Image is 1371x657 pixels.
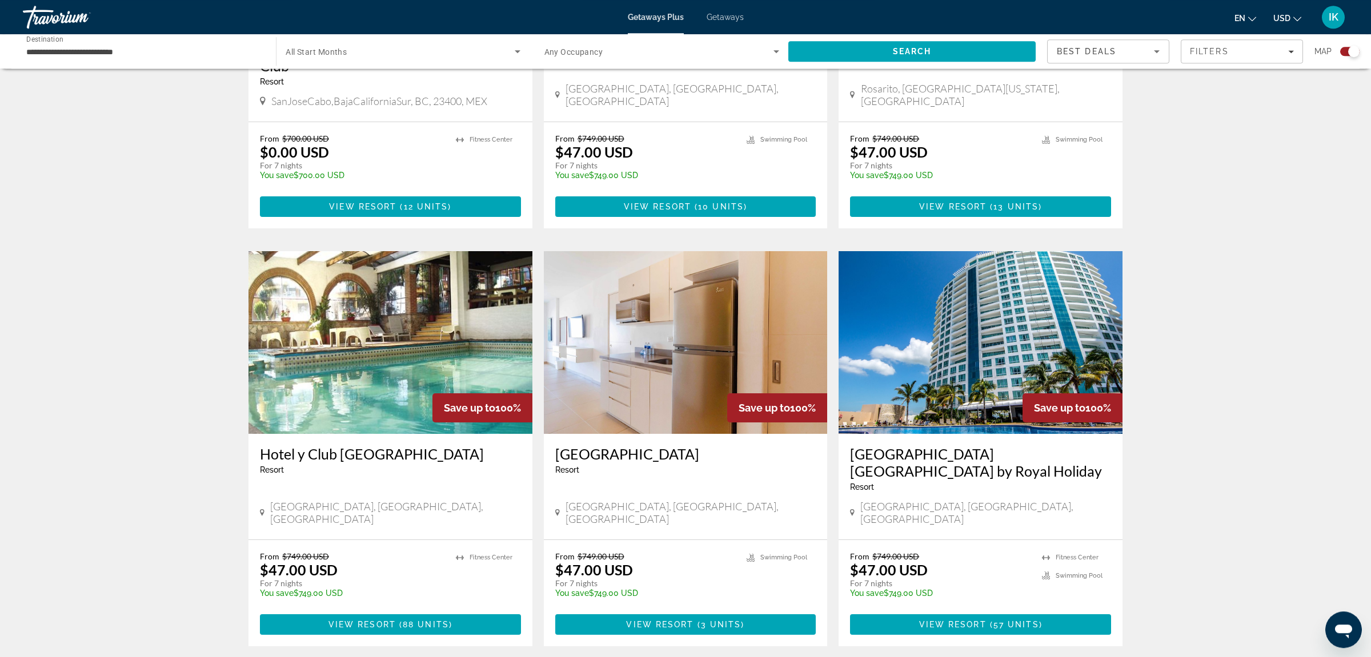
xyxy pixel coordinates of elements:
span: You save [555,171,589,180]
a: Travorium [23,2,137,32]
span: $749.00 USD [872,134,919,143]
p: $749.00 USD [850,589,1031,598]
span: Resort [555,465,579,474]
p: $749.00 USD [260,589,444,598]
span: USD [1273,14,1290,23]
button: View Resort(12 units) [260,196,521,217]
span: ( ) [691,202,747,211]
span: You save [850,589,884,598]
span: ( ) [987,202,1042,211]
span: 10 units [698,202,744,211]
span: Swimming Pool [760,136,807,143]
p: $47.00 USD [555,561,633,578]
span: Best Deals [1057,47,1116,56]
p: $749.00 USD [555,171,736,180]
span: From [850,134,869,143]
span: Resort [260,465,284,474]
span: 13 units [993,202,1039,211]
span: [GEOGRAPHIC_DATA], [GEOGRAPHIC_DATA], [GEOGRAPHIC_DATA] [566,82,816,107]
span: [GEOGRAPHIC_DATA], [GEOGRAPHIC_DATA], [GEOGRAPHIC_DATA] [566,500,816,525]
p: $47.00 USD [850,143,928,160]
p: $47.00 USD [555,143,633,160]
span: [GEOGRAPHIC_DATA], [GEOGRAPHIC_DATA], [GEOGRAPHIC_DATA] [270,500,521,525]
button: View Resort(13 units) [850,196,1111,217]
span: Save up to [1034,402,1085,414]
span: $749.00 USD [872,551,919,561]
p: For 7 nights [555,160,736,171]
span: 12 units [404,202,448,211]
a: [GEOGRAPHIC_DATA] [555,445,816,462]
button: User Menu [1318,5,1348,29]
img: Park Royal Beach Resort Mazatlán by Royal Holiday [839,251,1123,434]
span: View Resort [328,620,396,629]
span: Swimming Pool [760,554,807,561]
p: For 7 nights [850,160,1031,171]
span: $700.00 USD [282,134,329,143]
p: For 7 nights [260,160,444,171]
span: All Start Months [286,47,347,57]
a: Getaways [707,13,744,22]
button: View Resort(88 units) [260,614,521,635]
span: Fitness Center [1056,554,1099,561]
span: From [260,134,279,143]
span: From [555,551,575,561]
a: [GEOGRAPHIC_DATA] [GEOGRAPHIC_DATA] by Royal Holiday [850,445,1111,479]
span: Swimming Pool [1056,136,1103,143]
span: From [555,134,575,143]
button: View Resort(57 units) [850,614,1111,635]
button: View Resort(3 units) [555,614,816,635]
button: Change currency [1273,10,1301,26]
span: Fitness Center [470,136,512,143]
button: View Resort(10 units) [555,196,816,217]
span: en [1234,14,1245,23]
span: Filters [1190,47,1229,56]
a: Getaways Plus [628,13,684,22]
span: ( ) [396,202,451,211]
span: Fitness Center [470,554,512,561]
span: From [850,551,869,561]
p: $47.00 USD [260,561,338,578]
span: Save up to [739,402,790,414]
span: $749.00 USD [282,551,329,561]
p: $700.00 USD [260,171,444,180]
img: Pacific Palace Tower [544,251,828,434]
span: Any Occupancy [544,47,603,57]
span: ( ) [987,620,1043,629]
p: For 7 nights [260,578,444,589]
span: $749.00 USD [578,551,624,561]
span: Destination [26,35,63,43]
span: Resort [850,482,874,491]
p: For 7 nights [850,578,1031,589]
span: View Resort [624,202,691,211]
p: $749.00 USD [850,171,1031,180]
span: Rosarito, [GEOGRAPHIC_DATA][US_STATE], [GEOGRAPHIC_DATA] [861,82,1111,107]
p: $47.00 USD [850,561,928,578]
span: You save [850,171,884,180]
a: Hotel y Club [GEOGRAPHIC_DATA] [260,445,521,462]
p: For 7 nights [555,578,736,589]
img: Hotel y Club Villa de la Plata [248,251,532,434]
div: 100% [1023,393,1123,422]
span: Resort [260,77,284,86]
button: Filters [1181,39,1303,63]
span: Search [893,47,932,56]
span: SanJoseCabo,BajaCaliforniaSur, BC, 23400, MEX [271,95,487,107]
span: View Resort [626,620,693,629]
span: 57 units [993,620,1039,629]
button: Change language [1234,10,1256,26]
span: View Resort [329,202,396,211]
span: From [260,551,279,561]
button: Search [788,41,1036,62]
span: 88 units [403,620,449,629]
span: [GEOGRAPHIC_DATA], [GEOGRAPHIC_DATA], [GEOGRAPHIC_DATA] [860,500,1111,525]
